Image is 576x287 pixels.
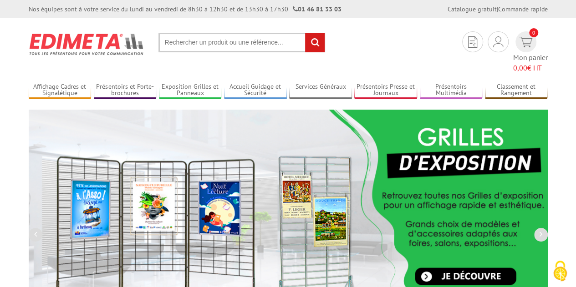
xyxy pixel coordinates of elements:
[544,256,576,287] button: Cookies (fenêtre modale)
[513,63,548,73] span: € HT
[420,83,483,98] a: Présentoirs Multimédia
[29,83,92,98] a: Affichage Cadres et Signalétique
[493,36,503,47] img: devis rapide
[305,33,325,52] input: rechercher
[224,83,287,98] a: Accueil Guidage et Sécurité
[513,52,548,73] span: Mon panier
[29,27,145,61] img: Présentoir, panneau, stand - Edimeta - PLV, affichage, mobilier bureau, entreprise
[519,37,532,47] img: devis rapide
[513,63,527,72] span: 0,00
[158,33,325,52] input: Rechercher un produit ou une référence...
[549,260,571,282] img: Cookies (fenêtre modale)
[498,5,548,13] a: Commande rapide
[293,5,342,13] strong: 01 46 81 33 03
[159,83,222,98] a: Exposition Grilles et Panneaux
[289,83,352,98] a: Services Généraux
[448,5,497,13] a: Catalogue gratuit
[529,28,538,37] span: 0
[485,83,548,98] a: Classement et Rangement
[94,83,157,98] a: Présentoirs et Porte-brochures
[468,36,477,48] img: devis rapide
[513,31,548,73] a: devis rapide 0 Mon panier 0,00€ HT
[29,5,342,14] div: Nos équipes sont à votre service du lundi au vendredi de 8h30 à 12h30 et de 13h30 à 17h30
[448,5,548,14] div: |
[354,83,417,98] a: Présentoirs Presse et Journaux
